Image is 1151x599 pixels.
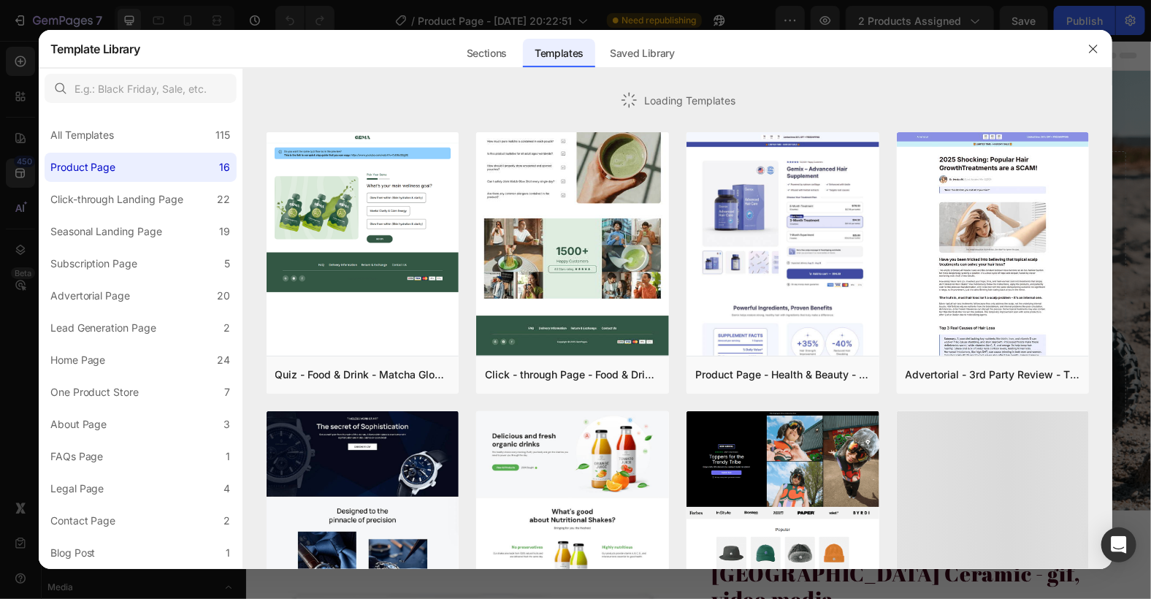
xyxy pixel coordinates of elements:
[99,112,245,124] p: Rated 4.5/5 Based on 895 Reviews
[455,39,519,68] div: Sections
[220,223,231,240] div: 19
[218,351,231,369] div: 24
[26,166,379,277] h2: Enjoy an amazing
[27,278,378,313] p: Don't let this incredible opportunity slip away! Own the ultimate RC off-road vehicle now!
[225,384,231,401] div: 7
[275,366,451,384] div: Quiz - Food & Drink - Matcha Glow Shot
[50,30,140,68] h2: Template Library
[224,480,231,497] div: 4
[50,223,163,240] div: Seasonal Landing Page
[45,74,237,103] input: E.g.: Black Friday, Sale, etc.
[226,544,231,562] div: 1
[218,191,231,208] div: 22
[224,319,231,337] div: 2
[224,512,231,530] div: 2
[906,366,1081,384] div: Advertorial - 3rd Party Review - The Before Image - Hair Supplement
[50,512,116,530] div: Contact Page
[50,159,116,176] div: Product Page
[464,493,891,572] h2: 1pcs/2pcs/4pcs Kiln Change [GEOGRAPHIC_DATA] Ceramic - gif, video media
[225,255,231,272] div: 5
[50,448,104,465] div: FAQs Page
[224,416,231,433] div: 3
[644,93,735,108] span: Loading Templates
[598,39,687,68] div: Saved Library
[218,287,231,305] div: 20
[50,191,184,208] div: Click-through Landing Page
[50,384,139,401] div: One Product Store
[226,448,231,465] div: 1
[50,351,106,369] div: Home Page
[1101,527,1136,562] div: Open Intercom Messenger
[26,332,296,365] button: Don’t Miss Out
[50,416,107,433] div: About Page
[267,132,459,292] img: quiz-1.png
[603,244,680,256] div: Drop element here
[50,480,104,497] div: Legal Page
[50,287,131,305] div: Advertorial Page
[216,126,231,144] div: 115
[523,39,595,68] div: Templates
[485,366,660,384] div: Click - through Page - Food & Drink - Matcha Glow Shot
[27,133,378,164] p: Off-Road Racer
[50,319,157,337] div: Lead Generation Page
[191,220,351,276] span: 30% off!
[122,341,199,356] div: Don’t Miss Out
[695,366,871,384] div: Product Page - Health & Beauty - Hair Supplement
[50,126,115,144] div: All Templates
[220,159,231,176] div: 16
[50,544,96,562] div: Blog Post
[50,255,138,272] div: Subscription Page
[45,373,218,388] p: 30-day money-back guarantee included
